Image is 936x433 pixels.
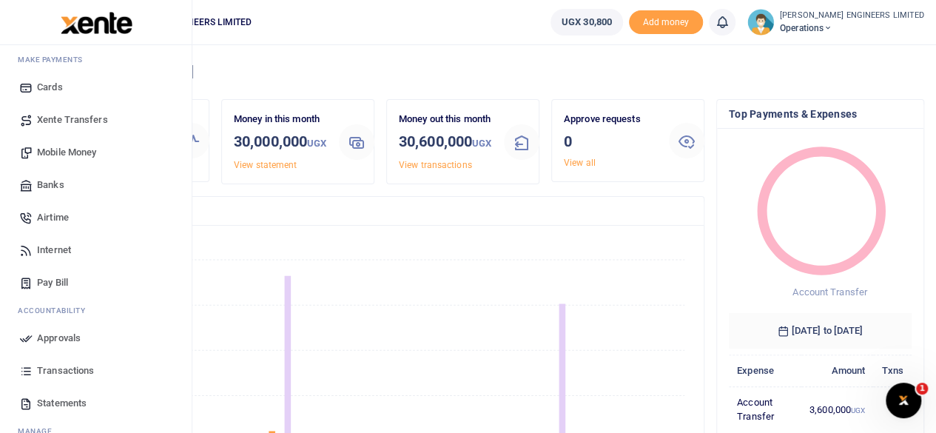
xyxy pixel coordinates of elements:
[37,80,63,95] span: Cards
[12,136,180,169] a: Mobile Money
[12,299,180,322] li: Ac
[801,355,874,386] th: Amount
[729,386,801,432] td: Account Transfer
[25,54,83,65] span: ake Payments
[37,243,71,258] span: Internet
[37,331,81,346] span: Approvals
[873,355,912,386] th: Txns
[12,201,180,234] a: Airtime
[629,16,703,27] a: Add money
[12,48,180,71] li: M
[729,313,912,349] h6: [DATE] to [DATE]
[729,355,801,386] th: Expense
[12,104,180,136] a: Xente Transfers
[747,9,774,36] img: profile-user
[747,9,924,36] a: profile-user [PERSON_NAME] ENGINEERS LIMITED Operations
[61,12,132,34] img: logo-large
[564,158,596,168] a: View all
[629,10,703,35] span: Add money
[780,21,924,35] span: Operations
[69,203,692,219] h4: Transactions Overview
[59,16,132,27] a: logo-small logo-large logo-large
[545,9,629,36] li: Wallet ballance
[564,112,657,127] p: Approve requests
[12,387,180,420] a: Statements
[234,130,327,155] h3: 30,000,000
[629,10,703,35] li: Toup your wallet
[37,275,68,290] span: Pay Bill
[551,9,623,36] a: UGX 30,800
[12,234,180,266] a: Internet
[792,286,867,298] span: Account Transfer
[12,169,180,201] a: Banks
[916,383,928,395] span: 1
[729,106,912,122] h4: Top Payments & Expenses
[873,386,912,432] td: 3
[12,266,180,299] a: Pay Bill
[564,130,657,152] h3: 0
[234,160,297,170] a: View statement
[562,15,612,30] span: UGX 30,800
[12,355,180,387] a: Transactions
[37,210,69,225] span: Airtime
[37,113,108,127] span: Xente Transfers
[399,160,472,170] a: View transactions
[801,386,874,432] td: 3,600,000
[37,145,96,160] span: Mobile Money
[29,305,85,316] span: countability
[399,130,492,155] h3: 30,600,000
[307,138,326,149] small: UGX
[472,138,491,149] small: UGX
[37,396,87,411] span: Statements
[851,406,865,414] small: UGX
[12,71,180,104] a: Cards
[399,112,492,127] p: Money out this month
[37,178,64,192] span: Banks
[37,363,94,378] span: Transactions
[886,383,921,418] iframe: Intercom live chat
[56,64,924,80] h4: Hello [PERSON_NAME]
[12,322,180,355] a: Approvals
[234,112,327,127] p: Money in this month
[780,10,924,22] small: [PERSON_NAME] ENGINEERS LIMITED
